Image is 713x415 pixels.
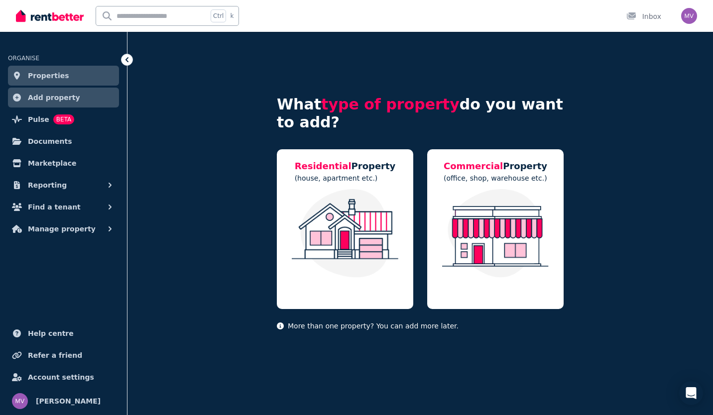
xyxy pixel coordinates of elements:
span: Help centre [28,327,74,339]
span: Find a tenant [28,201,81,213]
span: Marketplace [28,157,76,169]
a: Account settings [8,367,119,387]
span: type of property [321,96,460,113]
span: Commercial [444,161,503,171]
div: Inbox [626,11,661,21]
span: Reporting [28,179,67,191]
span: ORGANISE [8,55,39,62]
h4: What do you want to add? [277,96,564,131]
span: Manage property [28,223,96,235]
span: [PERSON_NAME] [36,395,101,407]
span: Documents [28,135,72,147]
a: Refer a friend [8,345,119,365]
h5: Property [295,159,396,173]
span: Add property [28,92,80,104]
span: BETA [53,114,74,124]
h5: Property [444,159,547,173]
a: Help centre [8,323,119,343]
span: Residential [295,161,352,171]
p: More than one property? You can add more later. [277,321,564,331]
a: PulseBETA [8,109,119,129]
img: RentBetter [16,8,84,23]
span: Pulse [28,113,49,125]
div: Open Intercom Messenger [679,381,703,405]
span: k [230,12,234,20]
img: Marisa Vecchio [681,8,697,24]
a: Properties [8,66,119,86]
button: Manage property [8,219,119,239]
button: Find a tenant [8,197,119,217]
span: Properties [28,70,69,82]
p: (office, shop, warehouse etc.) [444,173,547,183]
img: Marisa Vecchio [12,393,28,409]
img: Commercial Property [437,189,554,278]
p: (house, apartment etc.) [295,173,396,183]
a: Add property [8,88,119,107]
a: Marketplace [8,153,119,173]
span: Account settings [28,371,94,383]
img: Residential Property [287,189,403,278]
span: Ctrl [211,9,226,22]
span: Refer a friend [28,349,82,361]
a: Documents [8,131,119,151]
button: Reporting [8,175,119,195]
